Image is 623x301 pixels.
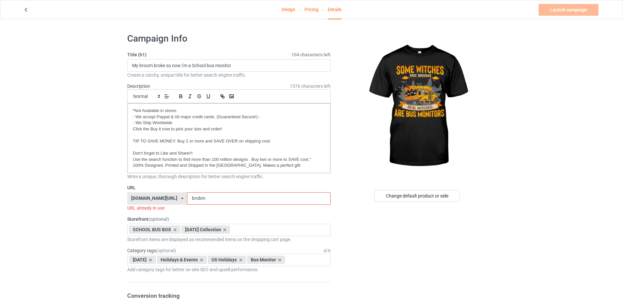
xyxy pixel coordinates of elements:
[127,173,331,180] div: Write a unique, thorough description for better search engine traffic.
[127,216,331,222] label: Storefront
[374,190,460,202] div: Change default product or side
[208,256,246,264] div: US Holidays
[133,120,325,126] p: - We Ship Worldwide
[131,196,177,200] div: [DOMAIN_NAME][URL]
[127,205,331,211] div: URL already in use
[133,150,325,157] p: Don't forget to Like and Share!!!
[127,72,331,78] div: Create a catchy, unique title for better search engine traffic.
[127,33,331,45] h1: Campaign Info
[127,247,176,254] label: Category tags
[133,157,325,163] p: Use the search function to find more than 100 million designs . Buy two or more to SAVE cost."
[182,226,230,234] div: [DATE] Collection
[127,292,331,299] h3: Conversion tracking
[290,83,331,89] span: 1576 characters left
[282,0,295,19] a: Design
[133,114,325,120] p: - We accept Paypal & All major credit cards. (Guaranteed Secure!) -
[247,256,285,264] div: Bus Monitor
[127,51,331,58] label: Title (h1)
[127,184,331,191] label: URL
[156,248,176,253] span: (optional)
[129,226,180,234] div: SCHOOL BUS BOX
[133,162,325,169] p: 100% Designed, Printed and Shipped in the [GEOGRAPHIC_DATA]. Makes a perfect gift.
[129,256,156,264] div: [DATE]
[328,0,341,19] div: Details
[291,51,331,58] span: 104 characters left
[133,108,325,114] p: *Not Available in stores
[133,126,325,132] p: Click the Buy it now to pick your size and order!
[133,138,325,144] p: TIP TO SAVE MONEY: Buy 2 or more and SAVE OVER on shipping cost.
[148,216,169,222] span: (optional)
[304,0,319,19] a: Pricing
[127,84,150,89] label: Description
[157,256,207,264] div: Holidays & Events
[127,266,331,273] div: Add category tags for better on-site SEO and upsell performance.
[323,247,331,254] div: 4 / 6
[127,236,331,243] div: Storefront items are displayed as recommended items on the shopping cart page.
